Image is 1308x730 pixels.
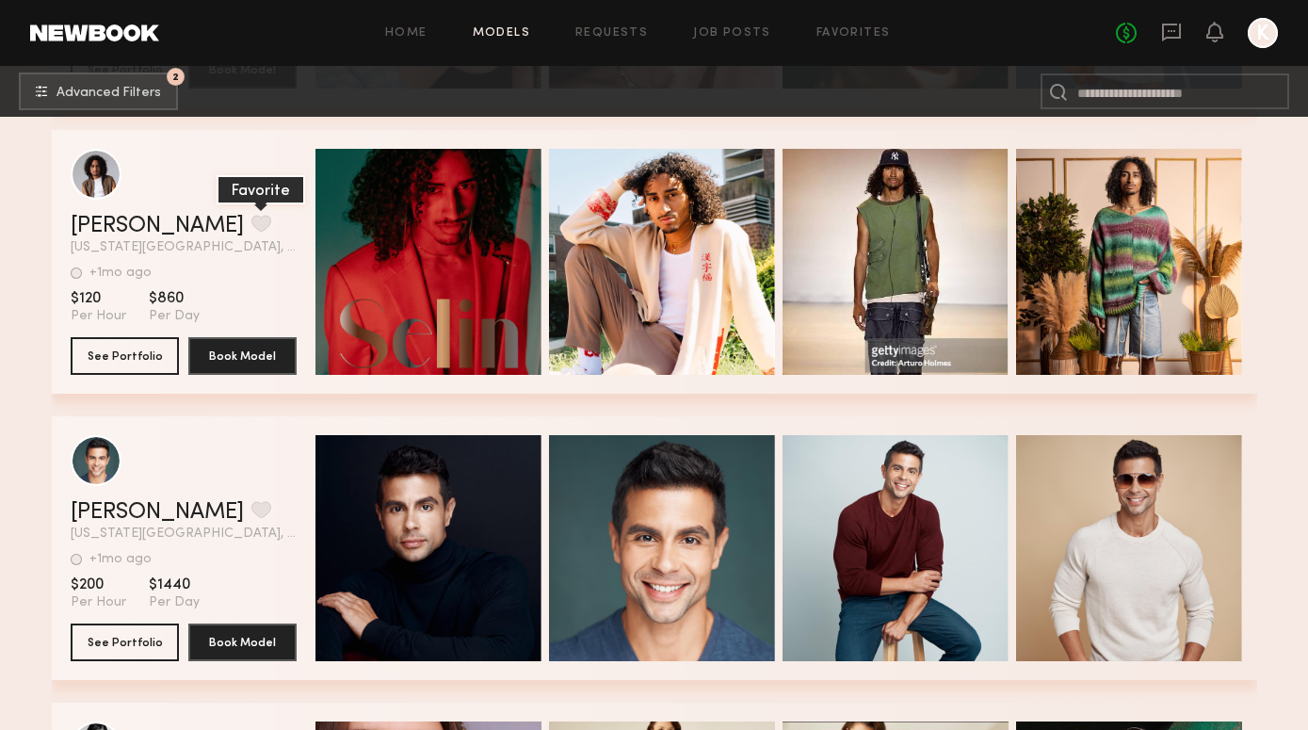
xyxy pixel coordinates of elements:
button: 2Advanced Filters [19,73,178,110]
span: Per Day [149,308,200,325]
span: [US_STATE][GEOGRAPHIC_DATA], [GEOGRAPHIC_DATA] [71,241,297,254]
div: +1mo ago [89,553,152,566]
a: Models [473,27,530,40]
button: Book Model [188,624,297,661]
span: $120 [71,289,126,308]
a: [PERSON_NAME] [71,215,244,237]
button: See Portfolio [71,624,179,661]
a: [PERSON_NAME] [71,501,244,524]
button: Book Model [188,337,297,375]
span: [US_STATE][GEOGRAPHIC_DATA], [GEOGRAPHIC_DATA] [71,527,297,541]
span: $200 [71,576,126,594]
span: Per Day [149,594,200,611]
div: +1mo ago [89,267,152,280]
span: Per Hour [71,594,126,611]
a: K [1248,18,1278,48]
a: Job Posts [693,27,771,40]
span: $1440 [149,576,200,594]
span: Per Hour [71,308,126,325]
button: See Portfolio [71,337,179,375]
a: Home [385,27,428,40]
span: Advanced Filters [57,87,161,100]
a: Favorites [816,27,891,40]
span: 2 [172,73,179,81]
span: $860 [149,289,200,308]
a: Requests [575,27,648,40]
